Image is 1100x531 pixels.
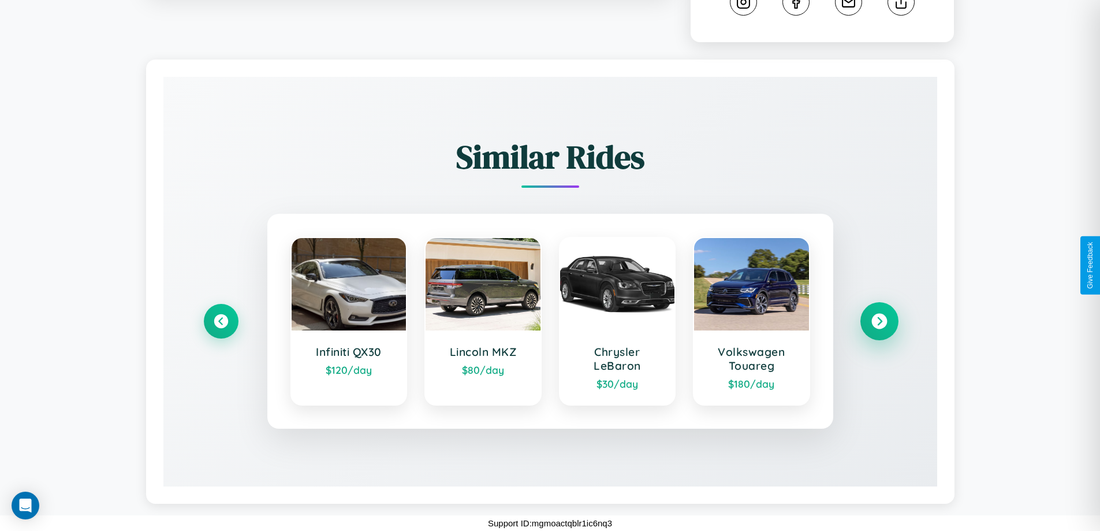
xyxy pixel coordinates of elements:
[290,237,408,406] a: Infiniti QX30$120/day
[572,377,663,390] div: $ 30 /day
[488,515,612,531] p: Support ID: mgmoactqblr1ic6nq3
[559,237,676,406] a: Chrysler LeBaron$30/day
[437,363,529,376] div: $ 80 /day
[204,135,897,179] h2: Similar Rides
[1086,242,1094,289] div: Give Feedback
[437,345,529,359] h3: Lincoln MKZ
[706,345,797,373] h3: Volkswagen Touareg
[706,377,797,390] div: $ 180 /day
[12,492,39,519] div: Open Intercom Messenger
[303,363,395,376] div: $ 120 /day
[303,345,395,359] h3: Infiniti QX30
[424,237,542,406] a: Lincoln MKZ$80/day
[693,237,810,406] a: Volkswagen Touareg$180/day
[572,345,663,373] h3: Chrysler LeBaron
